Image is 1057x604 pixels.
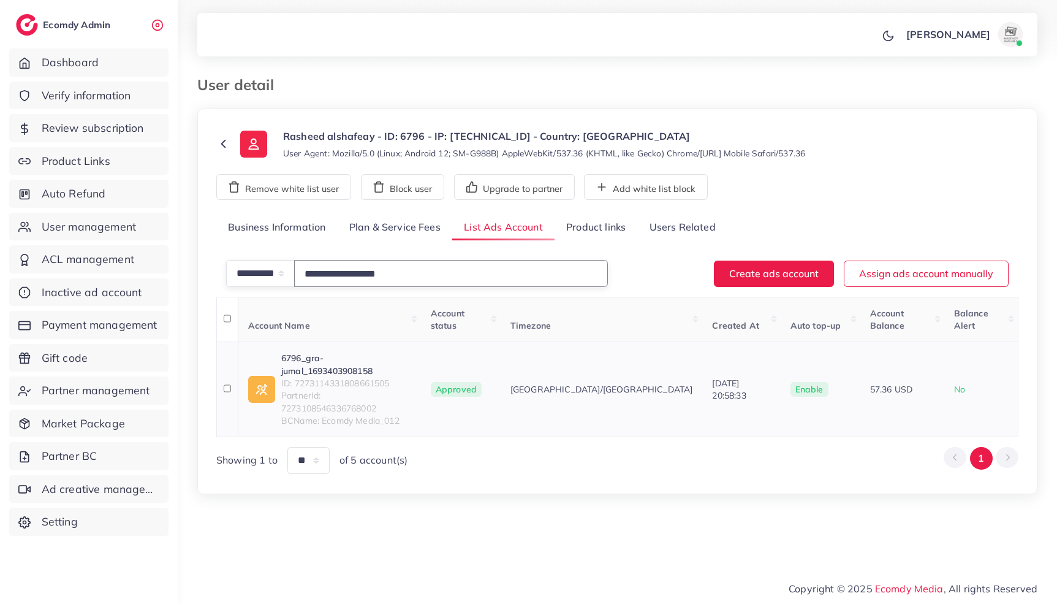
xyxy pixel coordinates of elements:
a: Market Package [9,410,169,438]
a: logoEcomdy Admin [16,14,113,36]
span: Timezone [510,320,551,331]
span: Ad creative management [42,481,159,497]
span: Created At [712,320,759,331]
a: [PERSON_NAME]avatar [900,22,1028,47]
small: User Agent: Mozilla/5.0 (Linux; Android 12; SM-G988B) AppleWebKit/537.36 (KHTML, like Gecko) Chro... [283,147,805,159]
a: Ecomdy Media [875,583,944,595]
span: Account Name [248,320,310,331]
ul: Pagination [944,447,1018,470]
span: Product Links [42,153,110,169]
button: Go to page 1 [970,447,993,470]
a: Partner management [9,377,169,405]
button: Create ads account [714,261,834,287]
a: Business Information [216,215,338,241]
a: Setting [9,508,169,536]
a: Gift code [9,344,169,372]
span: Dashboard [42,55,99,71]
span: Approved [431,382,482,397]
button: Block user [361,174,444,200]
span: User management [42,219,136,235]
span: Copyright © 2025 [789,581,1037,596]
a: Product Links [9,147,169,175]
a: User management [9,213,169,241]
a: Dashboard [9,48,169,77]
span: 57.36 USD [870,384,912,395]
h2: Ecomdy Admin [43,19,113,31]
span: Verify information [42,88,131,104]
a: Auto Refund [9,180,169,208]
span: [GEOGRAPHIC_DATA]/[GEOGRAPHIC_DATA] [510,383,693,396]
h3: User detail [197,76,284,94]
span: of 5 account(s) [339,453,407,467]
span: No [954,384,965,395]
span: Showing 1 to [216,453,278,467]
span: Auto top-up [790,320,841,331]
a: 6796_gra-jumal_1693403908158 [281,352,411,377]
a: ACL management [9,245,169,273]
span: Partner BC [42,448,97,464]
span: Partner management [42,383,150,399]
img: logo [16,14,38,36]
span: enable [795,384,824,395]
span: Account status [431,308,464,331]
button: Add white list block [584,174,708,200]
img: avatar [998,22,1023,47]
p: Rasheed alshafeay - ID: 6796 - IP: [TECHNICAL_ID] - Country: [GEOGRAPHIC_DATA] [283,129,805,143]
span: Balance Alert [954,308,988,331]
a: Partner BC [9,442,169,470]
a: Inactive ad account [9,278,169,307]
a: Payment management [9,311,169,339]
a: Plan & Service Fees [338,215,452,241]
span: PartnerId: 7273108546336768002 [281,389,411,415]
a: Verify information [9,82,169,110]
img: ic-ad-info.7fc67b75.svg [248,376,275,403]
span: Payment management [42,317,157,333]
span: Review subscription [42,120,144,136]
span: Setting [42,514,78,530]
span: BCName: Ecomdy Media_012 [281,415,411,427]
p: [PERSON_NAME] [906,27,990,42]
span: Gift code [42,350,88,366]
span: Account Balance [870,308,904,331]
span: Auto Refund [42,186,106,202]
span: ACL management [42,251,134,267]
a: List Ads Account [452,215,555,241]
button: Upgrade to partner [454,174,575,200]
span: , All rights Reserved [944,581,1037,596]
img: ic-user-info.36bf1079.svg [240,131,267,158]
button: Assign ads account manually [844,261,1009,287]
button: Remove white list user [216,174,351,200]
a: Users Related [637,215,727,241]
span: Inactive ad account [42,285,142,300]
a: Review subscription [9,114,169,142]
a: Ad creative management [9,475,169,503]
a: Product links [555,215,637,241]
span: [DATE] 20:58:33 [712,378,746,401]
span: ID: 7273114331808661505 [281,377,411,389]
span: Market Package [42,416,125,432]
